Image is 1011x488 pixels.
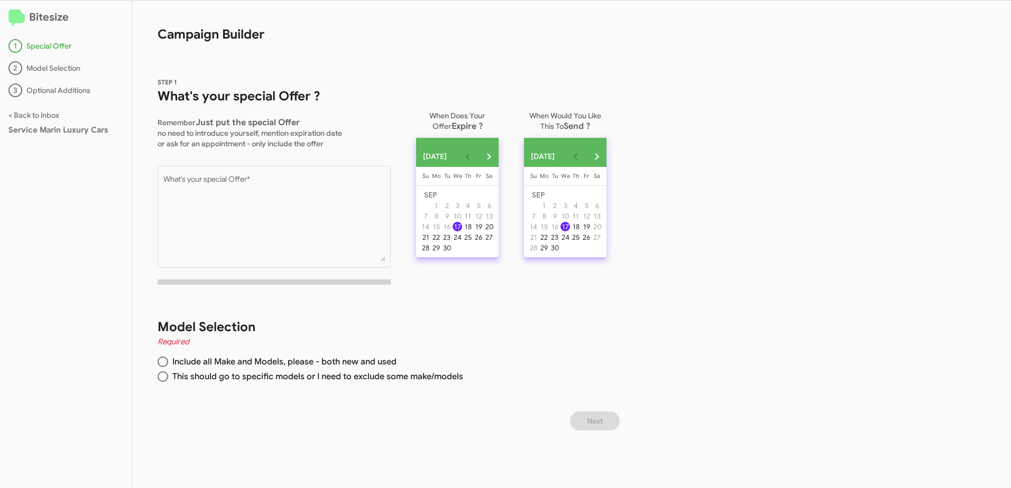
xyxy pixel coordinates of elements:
[550,201,559,210] div: 2
[473,221,484,232] button: September 19, 2025
[582,211,591,221] div: 12
[420,242,431,253] button: September 28, 2025
[463,200,473,211] button: September 4, 2025
[484,211,494,221] button: September 13, 2025
[581,221,592,232] button: September 19, 2025
[539,222,549,231] div: 15
[474,201,483,210] div: 5
[416,146,457,167] button: Choose month and year
[420,190,494,200] td: SEP
[484,232,494,242] button: September 27, 2025
[442,211,452,221] button: September 9, 2025
[158,113,391,149] p: Remember no need to introduce yourself, mention expiration date or ask for an appointment - only ...
[484,221,494,232] button: September 20, 2025
[571,232,581,242] button: September 25, 2025
[474,222,483,231] div: 19
[570,411,620,430] button: Next
[524,106,606,132] p: When Would You Like This To
[571,232,581,242] div: 25
[457,146,478,167] button: Previous month
[473,211,484,221] button: September 12, 2025
[8,110,59,120] a: < Back to inbox
[442,221,452,232] button: September 16, 2025
[431,201,441,210] div: 1
[442,242,452,253] button: September 30, 2025
[442,232,452,242] div: 23
[453,232,462,242] div: 24
[539,242,549,253] button: September 29, 2025
[561,172,570,180] span: We
[486,172,492,180] span: Sa
[539,200,549,211] button: September 1, 2025
[560,222,570,231] div: 17
[592,211,602,221] button: September 13, 2025
[539,211,549,221] div: 8
[592,221,602,232] button: September 20, 2025
[581,232,592,242] button: September 26, 2025
[444,172,450,180] span: Tu
[484,222,494,231] div: 20
[422,172,429,180] span: Su
[571,211,581,221] div: 11
[421,211,430,221] div: 7
[550,243,559,252] div: 30
[529,222,538,231] div: 14
[442,201,452,210] div: 2
[431,232,442,242] button: September 22, 2025
[421,222,430,231] div: 14
[8,83,123,97] div: Optional Additions
[582,201,591,210] div: 5
[463,222,473,231] div: 18
[463,211,473,221] div: 11
[474,232,483,242] div: 26
[463,211,473,221] button: September 11, 2025
[530,172,537,180] span: Su
[528,242,539,253] button: September 28, 2025
[8,9,123,26] h2: Bitesize
[571,221,581,232] button: September 18, 2025
[431,222,441,231] div: 15
[528,221,539,232] button: September 14, 2025
[564,121,590,132] span: Send ?
[8,39,123,53] div: Special Offer
[539,232,549,242] div: 22
[560,211,571,221] button: September 10, 2025
[8,125,123,135] div: Service Marin Luxury Cars
[573,172,579,180] span: Th
[560,232,571,242] button: September 24, 2025
[8,10,25,26] img: logo-minimal.svg
[442,211,452,221] div: 9
[484,232,494,242] div: 27
[431,242,442,253] button: September 29, 2025
[587,411,603,430] span: Next
[463,232,473,242] button: September 25, 2025
[571,222,581,231] div: 18
[196,117,300,128] span: Just put the special Offer
[431,232,441,242] div: 22
[431,243,441,252] div: 29
[478,146,499,167] button: Next month
[158,335,599,348] h4: Required
[560,221,571,232] button: September 17, 2025
[582,232,591,242] div: 26
[560,201,570,210] div: 3
[550,222,559,231] div: 16
[529,211,538,221] div: 7
[539,232,549,242] button: September 22, 2025
[453,201,462,210] div: 3
[560,211,570,221] div: 10
[452,200,463,211] button: September 3, 2025
[453,172,462,180] span: We
[539,211,549,221] button: September 8, 2025
[539,221,549,232] button: September 15, 2025
[453,211,462,221] div: 10
[586,146,607,167] button: Next month
[8,61,22,75] div: 2
[584,172,589,180] span: Fr
[549,200,560,211] button: September 2, 2025
[432,172,441,180] span: Mo
[442,243,452,252] div: 30
[132,1,624,43] h1: Campaign Builder
[420,232,431,242] button: September 21, 2025
[463,221,473,232] button: September 18, 2025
